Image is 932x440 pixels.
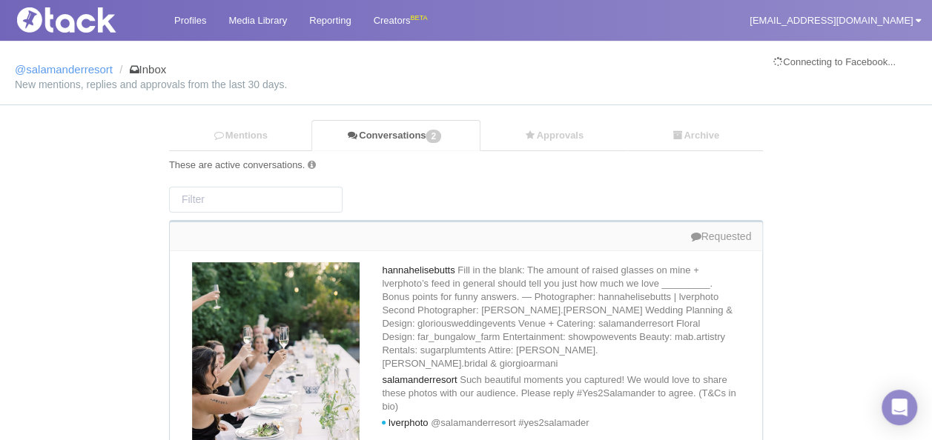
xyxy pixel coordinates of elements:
[15,63,113,76] a: @salamanderresort
[382,374,736,412] span: Such beautiful moments you captured! We would love to share these photos with our audience. Pleas...
[480,121,628,151] a: Approvals
[382,264,732,369] span: Fill in the blank: The amount of raised glasses on mine + lverphoto’s feed in general should tell...
[382,374,457,385] span: salamanderresort
[773,69,917,90] iframe: fb:login_button Facebook Social Plugin
[116,63,166,76] li: Inbox
[311,120,480,151] a: Conversations2
[382,421,386,425] i: new
[181,230,751,243] div: Requested
[431,417,589,428] span: @salamanderresort #yes2salamader
[882,390,917,425] div: Open Intercom Messenger
[15,79,917,90] small: New mentions, replies and approvals from the last 30 days.
[169,159,763,172] div: These are active conversations.
[169,187,343,213] input: Filter
[389,417,428,428] span: lverphoto
[773,56,917,69] div: Connecting to Facebook...
[11,7,159,33] img: Tack
[169,121,311,151] a: Mentions
[627,121,763,151] a: Archive
[382,264,455,276] span: hannahelisebutts
[426,130,441,143] span: 2
[410,10,427,26] div: BETA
